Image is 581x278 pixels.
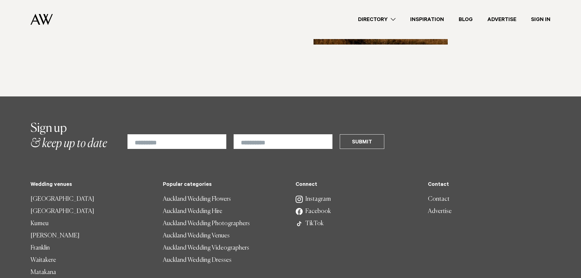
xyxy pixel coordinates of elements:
[30,205,153,218] a: [GEOGRAPHIC_DATA]
[451,16,480,24] a: Blog
[296,218,418,230] a: TikTok
[163,242,285,254] a: Auckland Wedding Videographers
[30,254,153,266] a: Waitakere
[30,14,53,25] img: Auckland Weddings Logo
[30,122,67,135] span: Sign up
[30,193,153,205] a: [GEOGRAPHIC_DATA]
[296,205,418,218] a: Facebook
[30,230,153,242] a: [PERSON_NAME]
[163,230,285,242] a: Auckland Wedding Venues
[30,242,153,254] a: Franklin
[30,121,107,151] h2: & keep up to date
[340,134,384,149] button: Submit
[163,254,285,266] a: Auckland Wedding Dresses
[480,16,524,24] a: Advertise
[524,16,558,24] a: Sign In
[351,16,403,24] a: Directory
[403,16,451,24] a: Inspiration
[428,193,551,205] a: Contact
[296,182,418,188] h5: Connect
[163,193,285,205] a: Auckland Wedding Flowers
[163,218,285,230] a: Auckland Wedding Photographers
[428,182,551,188] h5: Contact
[428,205,551,218] a: Advertise
[163,182,285,188] h5: Popular categories
[30,218,153,230] a: Kumeu
[30,182,153,188] h5: Wedding venues
[163,205,285,218] a: Auckland Wedding Hire
[296,193,418,205] a: Instagram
